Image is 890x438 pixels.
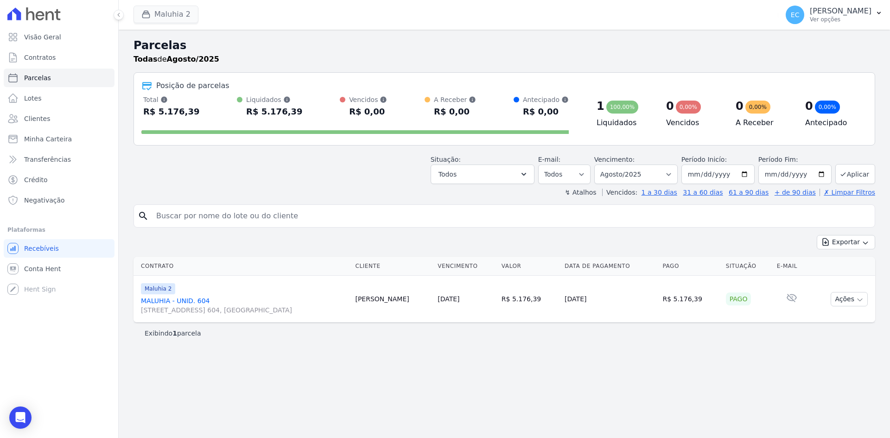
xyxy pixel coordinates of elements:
th: Situação [722,257,773,276]
button: Todos [431,165,534,184]
a: + de 90 dias [775,189,816,196]
span: Parcelas [24,73,51,83]
strong: Todas [133,55,158,63]
a: Conta Hent [4,260,114,278]
a: Negativação [4,191,114,209]
h4: Antecipado [805,117,860,128]
td: [PERSON_NAME] [351,276,434,323]
span: Clientes [24,114,50,123]
div: 1 [597,99,604,114]
a: 1 a 30 dias [642,189,677,196]
td: [DATE] [561,276,659,323]
div: 0,00% [745,101,770,114]
input: Buscar por nome do lote ou do cliente [151,207,871,225]
div: Total [143,95,199,104]
button: Ações [831,292,868,306]
label: Vencidos: [602,189,637,196]
h4: A Receber [736,117,790,128]
div: R$ 0,00 [523,104,569,119]
span: Recebíveis [24,244,59,253]
div: Antecipado [523,95,569,104]
div: R$ 5.176,39 [143,104,199,119]
h2: Parcelas [133,37,875,54]
th: E-mail [773,257,811,276]
p: Ver opções [810,16,871,23]
div: 0 [805,99,813,114]
span: Minha Carteira [24,134,72,144]
th: Cliente [351,257,434,276]
div: R$ 0,00 [349,104,387,119]
b: 1 [172,330,177,337]
h4: Liquidados [597,117,651,128]
strong: Agosto/2025 [167,55,219,63]
span: Transferências [24,155,71,164]
a: [DATE] [438,295,459,303]
span: Lotes [24,94,42,103]
td: R$ 5.176,39 [498,276,561,323]
p: de [133,54,219,65]
div: R$ 0,00 [434,104,476,119]
span: Maluhia 2 [141,283,175,294]
td: R$ 5.176,39 [659,276,722,323]
h4: Vencidos [666,117,721,128]
div: Liquidados [246,95,302,104]
div: Plataformas [7,224,111,235]
button: Maluhia 2 [133,6,198,23]
span: [STREET_ADDRESS] 604, [GEOGRAPHIC_DATA] [141,305,348,315]
a: Lotes [4,89,114,108]
label: Período Fim: [758,155,832,165]
button: EC [PERSON_NAME] Ver opções [778,2,890,28]
div: 0,00% [676,101,701,114]
th: Vencimento [434,257,498,276]
th: Data de Pagamento [561,257,659,276]
a: Clientes [4,109,114,128]
span: Todos [439,169,457,180]
i: search [138,210,149,222]
a: Transferências [4,150,114,169]
th: Pago [659,257,722,276]
div: Open Intercom Messenger [9,406,32,429]
a: ✗ Limpar Filtros [820,189,875,196]
span: Conta Hent [24,264,61,273]
a: Visão Geral [4,28,114,46]
th: Contrato [133,257,351,276]
span: EC [791,12,800,18]
label: E-mail: [538,156,561,163]
a: Contratos [4,48,114,67]
label: Situação: [431,156,461,163]
a: Crédito [4,171,114,189]
div: Posição de parcelas [156,80,229,91]
p: [PERSON_NAME] [810,6,871,16]
a: Recebíveis [4,239,114,258]
th: Valor [498,257,561,276]
button: Exportar [817,235,875,249]
div: 100,00% [606,101,638,114]
a: MALUHIA - UNID. 604[STREET_ADDRESS] 604, [GEOGRAPHIC_DATA] [141,296,348,315]
label: ↯ Atalhos [565,189,596,196]
button: Aplicar [835,164,875,184]
a: Minha Carteira [4,130,114,148]
a: Parcelas [4,69,114,87]
div: Vencidos [349,95,387,104]
div: A Receber [434,95,476,104]
div: 0 [666,99,674,114]
div: R$ 5.176,39 [246,104,302,119]
a: 61 a 90 dias [729,189,769,196]
div: Pago [726,292,751,305]
div: 0,00% [815,101,840,114]
span: Crédito [24,175,48,184]
label: Vencimento: [594,156,635,163]
a: 31 a 60 dias [683,189,723,196]
div: 0 [736,99,744,114]
label: Período Inicío: [681,156,727,163]
span: Contratos [24,53,56,62]
span: Negativação [24,196,65,205]
p: Exibindo parcela [145,329,201,338]
span: Visão Geral [24,32,61,42]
